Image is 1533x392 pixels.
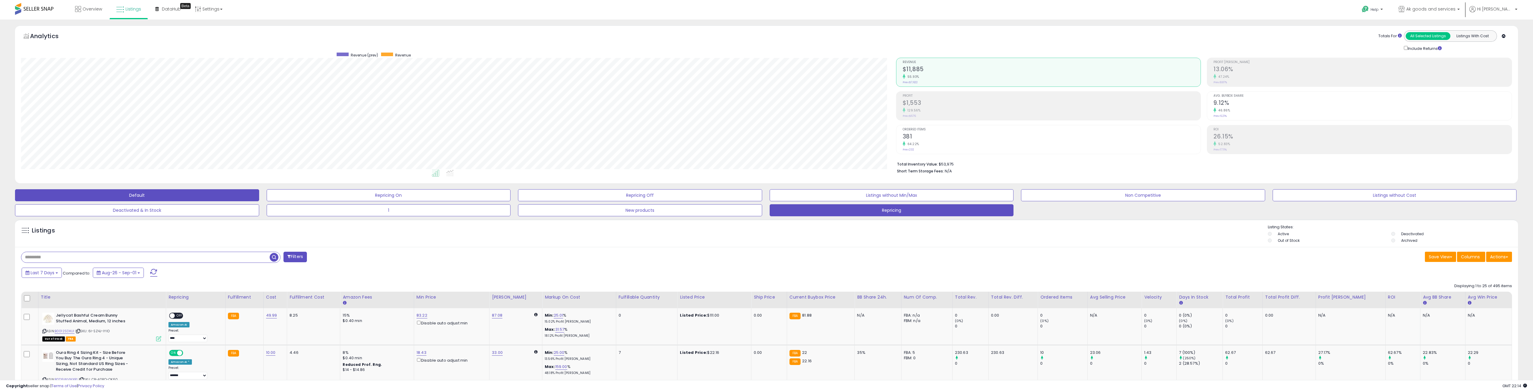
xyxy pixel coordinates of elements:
div: % [545,327,611,338]
div: Preset: [168,329,221,342]
div: Ship Price [754,294,784,300]
div: N/A [1318,313,1381,318]
h5: Listings [32,226,55,235]
div: 0.00 [754,350,782,355]
small: Prev: 6.21% [1213,114,1227,118]
small: 64.22% [905,142,919,146]
b: Min: [545,350,554,355]
div: % [545,350,611,361]
div: $0.40 min [343,355,409,361]
div: 0 [1040,361,1087,366]
b: Listed Price: [680,312,707,318]
div: 0 [955,361,988,366]
div: 0% [1423,361,1465,366]
div: N/A [1423,313,1461,318]
div: Min Price [417,294,487,300]
div: FBM: n/a [904,318,948,324]
p: 48.18% Profit [PERSON_NAME] [545,371,611,375]
div: Listed Price [680,294,749,300]
a: 49.99 [266,312,277,318]
label: Archived [1401,238,1417,243]
p: Listing States: [1268,224,1518,230]
div: N/A [1388,313,1416,318]
span: N/A [945,168,952,174]
small: Prev: $676 [903,114,916,118]
div: Fulfillable Quantity [619,294,675,300]
i: Get Help [1362,5,1369,13]
div: seller snap | | [6,383,104,389]
div: 22.29 [1468,350,1512,355]
div: 7 [619,350,673,355]
div: Avg BB Share [1423,294,1463,300]
small: Days In Stock. [1179,300,1183,306]
div: Totals For [1378,33,1402,39]
div: FBA: 5 [904,350,948,355]
small: Prev: $7,622 [903,81,918,84]
div: FBM: 0 [904,355,948,361]
small: Avg BB Share. [1423,300,1426,306]
li: $53,975 [897,160,1507,167]
span: FBA [66,336,76,342]
b: Max: [545,327,555,332]
h2: 13.06% [1213,66,1512,74]
small: 52.83% [1216,142,1230,146]
small: (0%) [1225,318,1234,323]
div: 0 [1468,361,1512,366]
small: Prev: 8.87% [1213,81,1227,84]
p: 15.02% Profit [PERSON_NAME] [545,320,611,324]
label: Active [1278,231,1289,236]
div: 62.67% [1388,350,1420,355]
b: Jellycat Bashful Cream Bunny Stuffed Animal, Medium, 12 inches [56,313,129,325]
div: Total Profit [1225,294,1260,300]
a: 31.57 [555,327,565,333]
span: ROI [1213,128,1512,131]
div: ASIN: [42,313,161,341]
button: Listings without Cost [1273,189,1517,201]
div: 22.83% [1423,350,1465,355]
a: Privacy Policy [78,383,104,389]
div: Repricing [168,294,223,300]
small: 55.93% [905,74,919,79]
button: Listings With Cost [1450,32,1495,40]
a: 10.00 [266,350,276,356]
div: Profit [PERSON_NAME] [1318,294,1383,300]
label: Out of Stock [1278,238,1300,243]
h2: 381 [903,133,1201,141]
div: $22.16 [680,350,747,355]
div: % [545,364,611,375]
button: Deactivated & In Stock [15,204,259,216]
b: Listed Price: [680,350,707,355]
span: Aug-26 - Sep-01 [102,270,136,276]
a: 159.00 [555,364,567,370]
div: Cost [266,294,285,300]
span: 22.16 [802,358,812,364]
small: (0%) [1040,318,1049,323]
div: 0 [1225,361,1262,366]
div: 0 [1040,313,1087,318]
div: Fulfillment [228,294,261,300]
a: 25.01 [554,312,563,318]
div: 8.25 [289,313,335,318]
span: Profit [PERSON_NAME] [1213,61,1512,64]
span: OFF [175,313,184,318]
span: Avg. Buybox Share [1213,94,1512,98]
span: | SKU: 6I-SZ4J-IYIO [75,329,110,333]
img: 3185JOZawzL._SL40_.jpg [42,313,54,325]
small: Avg Win Price. [1468,300,1471,306]
div: 62.67 [1265,350,1311,355]
div: 62.67 [1225,350,1262,355]
div: Amazon Fees [343,294,411,300]
div: Displaying 1 to 25 of 495 items [1454,283,1512,289]
span: 81.88 [802,312,812,318]
div: 0% [1388,361,1420,366]
button: Actions [1486,252,1512,262]
span: Ordered Items [903,128,1201,131]
div: 10 [1040,350,1087,355]
div: Total Rev. [955,294,986,300]
small: (250%) [1183,356,1195,360]
div: Total Rev. Diff. [991,294,1035,300]
div: 8% [343,350,409,355]
h2: 9.12% [1213,99,1512,108]
div: 0 [955,313,988,318]
b: Short Term Storage Fees: [897,169,944,174]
